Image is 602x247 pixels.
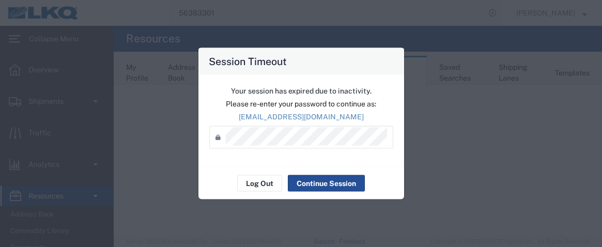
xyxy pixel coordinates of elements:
button: Continue Session [288,175,365,192]
button: Log Out [237,175,282,192]
p: Please re-enter your password to continue as: [209,99,393,110]
h4: Session Timeout [209,54,287,69]
p: [EMAIL_ADDRESS][DOMAIN_NAME] [209,112,393,122]
p: Your session has expired due to inactivity. [209,86,393,97]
